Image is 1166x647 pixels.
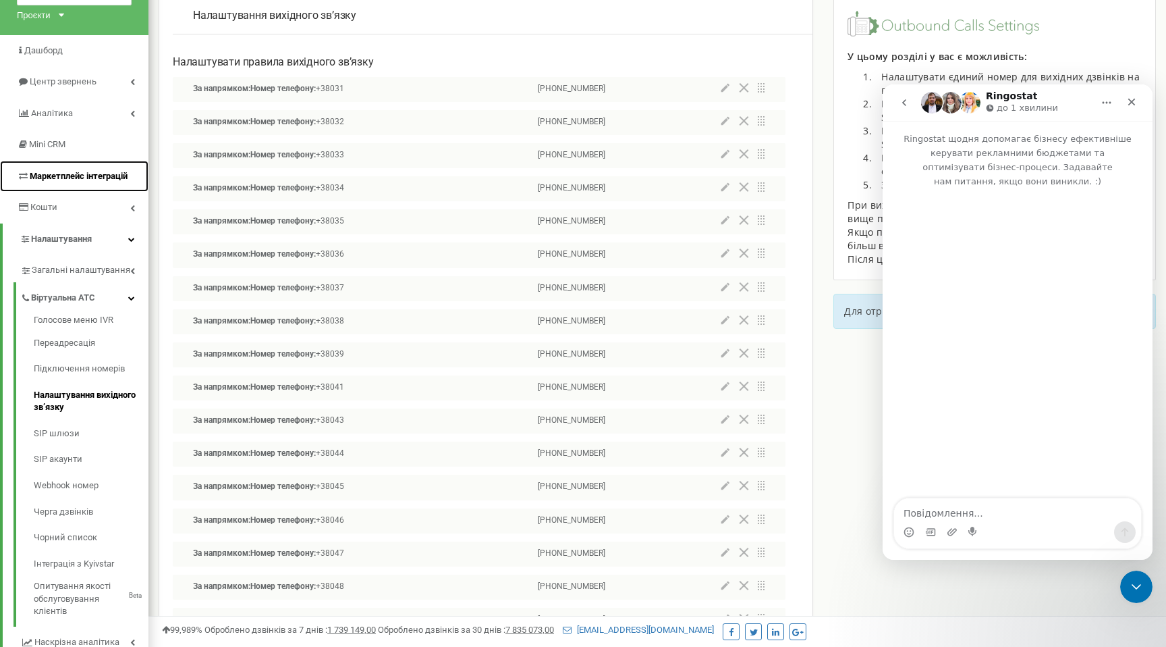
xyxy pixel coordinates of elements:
[250,249,316,259] span: Номер телефону:
[538,382,605,394] p: [PHONE_NUMBER]
[173,442,785,467] div: За напрямком:Номер телефону:+38044[PHONE_NUMBER]
[538,116,605,129] p: [PHONE_NUMBER]
[250,349,316,359] span: Номер телефону:
[34,330,148,357] a: Переадресація
[162,625,202,635] span: 99,989%
[538,215,605,228] p: [PHONE_NUMBER]
[193,117,250,126] span: За напрямком:
[173,143,785,168] div: За напрямком:Номер телефону:+38033[PHONE_NUMBER]
[250,382,316,392] span: Номер телефону:
[250,515,316,525] span: Номер телефону:
[538,614,605,627] p: [PHONE_NUMBER]
[34,446,148,473] a: SIP акаунти
[250,482,316,491] span: Номер телефону:
[173,110,785,135] div: За напрямком:Номер телефону:+38032[PHONE_NUMBER]
[538,282,605,295] p: [PHONE_NUMBER]
[193,249,250,259] span: За напрямком:
[30,76,96,86] span: Центр звернень
[193,482,250,491] span: За напрямком:
[1120,571,1153,603] iframe: Intercom live chat
[29,139,65,149] span: Mini CRM
[173,542,785,567] div: За напрямком:Номер телефону:+38047[PHONE_NUMBER]
[193,581,250,591] span: За напрямком:
[538,315,605,328] p: [PHONE_NUMBER]
[193,282,422,295] p: +38037
[173,242,785,267] div: За напрямком:Номер телефону:+38036[PHONE_NUMBER]
[250,117,316,126] span: Номер телефону:
[173,475,785,500] div: За напрямком:Номер телефону:+38045[PHONE_NUMBER]
[193,316,250,326] span: За напрямком:
[250,283,316,292] span: Номер телефону:
[173,77,785,102] div: За напрямком:Номер телефону:+38031[PHONE_NUMBER]
[20,255,148,282] a: Загальні налаштування
[193,548,422,561] p: +38047
[193,515,422,527] p: +38046
[883,84,1153,560] iframe: Intercom live chat
[874,124,1142,151] li: Використовувати для вихідних дзвінків особистий SIP номер.
[538,149,605,162] p: [PHONE_NUMBER]
[31,108,73,118] span: Аналiтика
[193,382,250,392] span: За напрямком:
[30,202,57,212] span: Кошти
[250,615,316,624] span: Номер телефону:
[250,183,316,192] span: Номер телефону:
[173,376,785,400] div: За напрямком:Номер телефону:+38041[PHONE_NUMBER]
[874,70,1142,97] li: Налаштувати єдиний номер для вихідних дзвінків на певний напрямок (країну або країну + оператора).
[173,276,785,301] div: За напрямком:Номер телефону:+38037[PHONE_NUMBER]
[173,575,785,600] div: За напрямком:Номер телефону:+38048[PHONE_NUMBER]
[848,50,1142,63] p: У цьому розділі у вас є можливість:
[193,515,250,525] span: За напрямком:
[193,615,250,624] span: За напрямком:
[250,448,316,458] span: Номер телефону:
[3,224,148,255] a: Налаштування
[193,283,250,292] span: За напрямком:
[24,45,63,55] span: Дашборд
[848,11,1038,36] img: image
[538,481,605,494] p: [PHONE_NUMBER]
[34,525,148,551] a: Чорний список
[20,282,148,310] a: Віртуальна АТС
[193,315,422,328] p: +38038
[538,581,605,594] p: [PHONE_NUMBER]
[193,415,422,428] p: +38043
[31,292,95,305] span: Віртуальна АТС
[17,9,51,22] div: Проєкти
[250,150,316,159] span: Номер телефону:
[32,264,130,277] span: Загальні налаштування
[193,382,422,394] p: +38041
[193,83,422,96] p: +38031
[250,216,316,226] span: Номер телефону:
[193,581,422,594] p: +38048
[173,176,785,201] div: За напрямком:Номер телефону:+38034[PHONE_NUMBER]
[327,625,376,635] u: 1 739 149,00
[538,182,605,195] p: [PHONE_NUMBER]
[34,382,148,421] a: Налаштування вихідного зв’язку
[563,625,714,635] a: [EMAIL_ADDRESS][DOMAIN_NAME]
[173,209,785,234] div: За напрямком:Номер телефону:+38035[PHONE_NUMBER]
[874,97,1142,124] li: Налаштувати єдиний номер для вихідних дзвінків з SIP-аккаунта.
[193,116,422,129] p: +38032
[193,84,250,93] span: За напрямком:
[34,314,148,330] a: Голосове меню IVR
[250,84,316,93] span: Номер телефону:
[193,183,250,192] span: За напрямком:
[193,614,422,627] p: +38050
[173,608,785,633] div: За напрямком:Номер телефону:+38050[PHONE_NUMBER]
[173,309,785,334] div: За напрямком:Номер телефону:+38038[PHONE_NUMBER]
[193,216,250,226] span: За напрямком:
[31,234,92,244] span: Налаштування
[193,548,250,558] span: За напрямком:
[173,342,785,367] div: За напрямком:Номер телефону:+38039[PHONE_NUMBER]
[538,415,605,428] p: [PHONE_NUMBER]
[538,515,605,527] p: [PHONE_NUMBER]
